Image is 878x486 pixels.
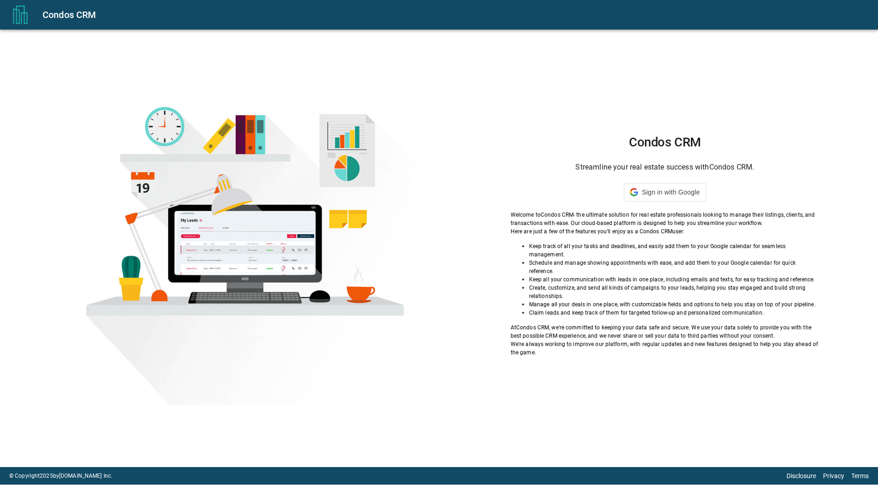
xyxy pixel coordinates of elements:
[529,242,819,259] p: Keep track of all your tasks and deadlines, and easily add them to your Google calendar for seaml...
[787,472,816,480] a: Disclosure
[529,259,819,275] p: Schedule and manage showing appointments with ease, and add them to your Google calendar for quic...
[624,183,706,201] div: Sign in with Google
[511,211,819,227] p: Welcome to Condos CRM - the ultimate solution for real estate professionals looking to manage the...
[511,135,819,150] h1: Condos CRM
[9,472,112,480] p: © Copyright 2025 by
[529,309,819,317] p: Claim leads and keep track of them for targeted follow-up and personalized communication.
[823,472,844,480] a: Privacy
[529,275,819,284] p: Keep all your communication with leads in one place, including emails and texts, for easy trackin...
[529,284,819,300] p: Create, customize, and send all kinds of campaigns to your leads, helping you stay engaged and bu...
[529,300,819,309] p: Manage all your deals in one place, with customizable fields and options to help you stay on top ...
[511,161,819,174] h6: Streamline your real estate success with Condos CRM .
[43,7,867,22] div: Condos CRM
[851,472,869,480] a: Terms
[511,323,819,340] p: At Condos CRM , we're committed to keeping your data safe and secure. We use your data solely to ...
[511,340,819,357] p: We're always working to improve our platform, with regular updates and new features designed to h...
[59,473,112,479] a: [DOMAIN_NAME] Inc.
[642,188,700,196] span: Sign in with Google
[511,227,819,236] p: Here are just a few of the features you'll enjoy as a Condos CRM user:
